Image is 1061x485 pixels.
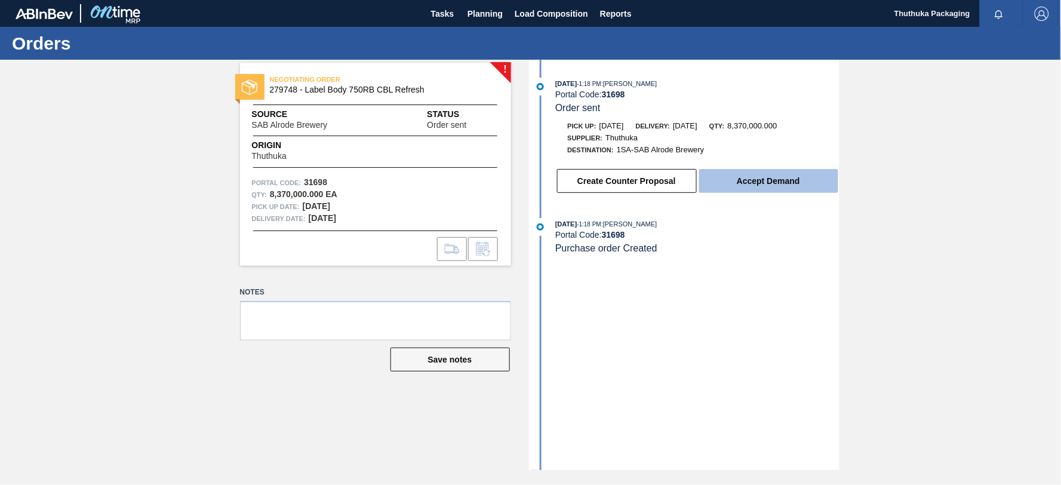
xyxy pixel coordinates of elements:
[252,139,316,152] span: Origin
[557,169,697,193] button: Create Counter Proposal
[437,237,467,261] div: Go to Load Composition
[252,189,267,201] span: Qty :
[537,83,544,90] img: atual
[636,122,670,130] span: Delivery:
[568,134,603,142] span: Supplier:
[427,121,466,130] span: Order sent
[303,201,330,211] strong: [DATE]
[555,230,839,240] div: Portal Code:
[568,122,596,130] span: Pick up:
[709,122,724,130] span: Qty:
[599,121,624,130] span: [DATE]
[728,121,777,130] span: 8,370,000.000
[568,146,614,154] span: Destination:
[602,230,625,240] strong: 31698
[537,223,544,231] img: atual
[577,81,602,87] span: - 1:18 PM
[555,90,839,99] div: Portal Code:
[12,36,224,50] h1: Orders
[252,152,287,161] span: Thuthuka
[605,133,638,142] span: Thuthuka
[577,221,602,228] span: - 1:18 PM
[16,8,73,19] img: TNhmsLtSVTkK8tSr43FrP2fwEKptu5GPRR3wAAAABJRU5ErkJggg==
[240,284,511,301] label: Notes
[468,237,498,261] div: Inform order change
[600,7,632,21] span: Reports
[252,108,364,121] span: Source
[1035,7,1049,21] img: Logout
[304,177,327,187] strong: 31698
[602,90,625,99] strong: 31698
[699,169,838,193] button: Accept Demand
[270,189,337,199] strong: 8,370,000.000 EA
[390,348,510,372] button: Save notes
[617,145,705,154] span: 1SA-SAB Alrode Brewery
[980,5,1018,22] button: Notifications
[601,220,657,228] span: : [PERSON_NAME]
[673,121,697,130] span: [DATE]
[555,243,657,253] span: Purchase order Created
[270,73,437,85] span: NEGOTIATING ORDER
[468,7,503,21] span: Planning
[555,220,577,228] span: [DATE]
[252,213,306,225] span: Delivery Date:
[427,108,499,121] span: Status
[429,7,456,21] span: Tasks
[252,121,328,130] span: SAB Alrode Brewery
[555,80,577,87] span: [DATE]
[555,103,601,113] span: Order sent
[252,177,302,189] span: Portal Code:
[252,201,300,213] span: Pick up Date:
[309,213,336,223] strong: [DATE]
[270,85,487,94] span: 279748 - Label Body 750RB CBL Refresh
[601,80,657,87] span: : [PERSON_NAME]
[242,79,257,95] img: status
[515,7,588,21] span: Load Composition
